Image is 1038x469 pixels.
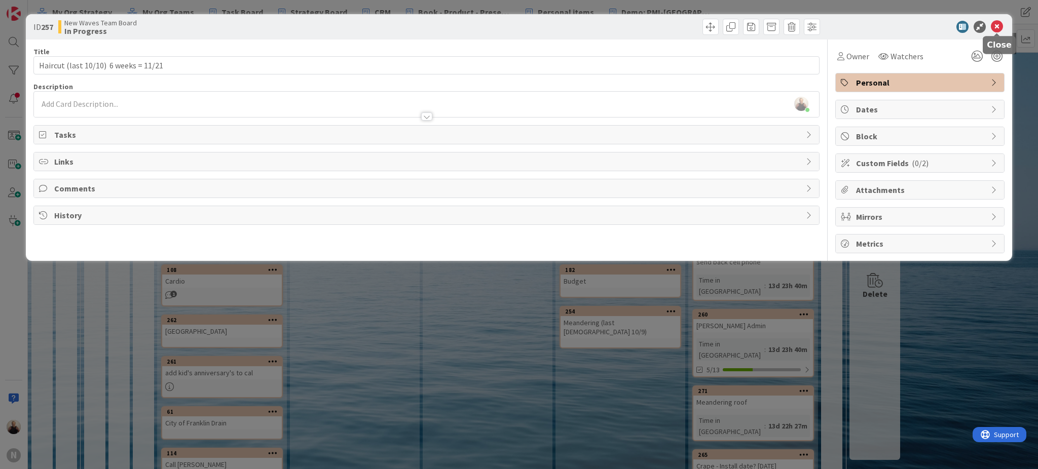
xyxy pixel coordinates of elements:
span: ID [33,21,53,33]
span: Watchers [891,50,923,62]
span: Personal [856,76,986,89]
input: type card name here... [33,56,820,74]
span: Support [21,2,46,14]
label: Title [33,47,50,56]
span: Comments [54,182,801,194]
span: Custom Fields [856,157,986,169]
img: tjKuGytn7d137ldTJYZi9Bx2lDhHhzmR.jpg [794,97,808,111]
span: Mirrors [856,211,986,223]
span: Owner [846,50,869,62]
span: Dates [856,103,986,115]
span: Tasks [54,129,801,141]
span: New Waves Team Board [64,19,137,27]
b: 257 [41,22,53,32]
span: History [54,209,801,221]
span: Attachments [856,184,986,196]
span: Metrics [856,238,986,250]
span: Description [33,82,73,91]
h5: Close [987,40,1012,50]
span: Block [856,130,986,142]
b: In Progress [64,27,137,35]
span: ( 0/2 ) [912,158,929,168]
span: Links [54,155,801,168]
